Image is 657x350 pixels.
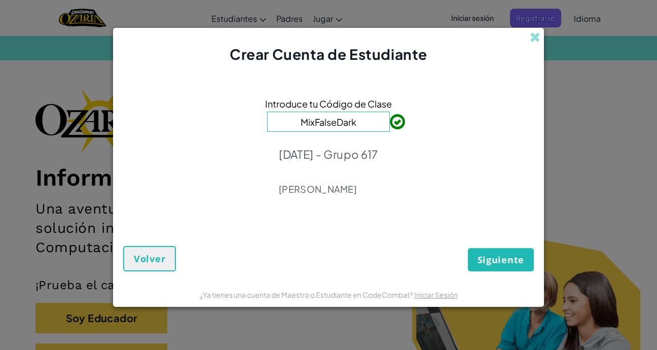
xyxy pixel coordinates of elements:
span: ¿Ya tienes una cuenta de Maestro o Estudiante en CodeCombat? [200,290,414,299]
span: Volver [134,253,165,265]
span: Siguiente [478,254,524,266]
button: Siguiente [468,248,534,271]
span: Introduce tu Código de Clase [265,96,392,111]
button: Volver [123,246,176,271]
span: Crear Cuenta de Estudiante [230,45,427,63]
p: [DATE] - Grupo 617 [279,147,378,161]
p: [PERSON_NAME] [279,183,378,195]
a: Iniciar Sesión [414,290,458,299]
